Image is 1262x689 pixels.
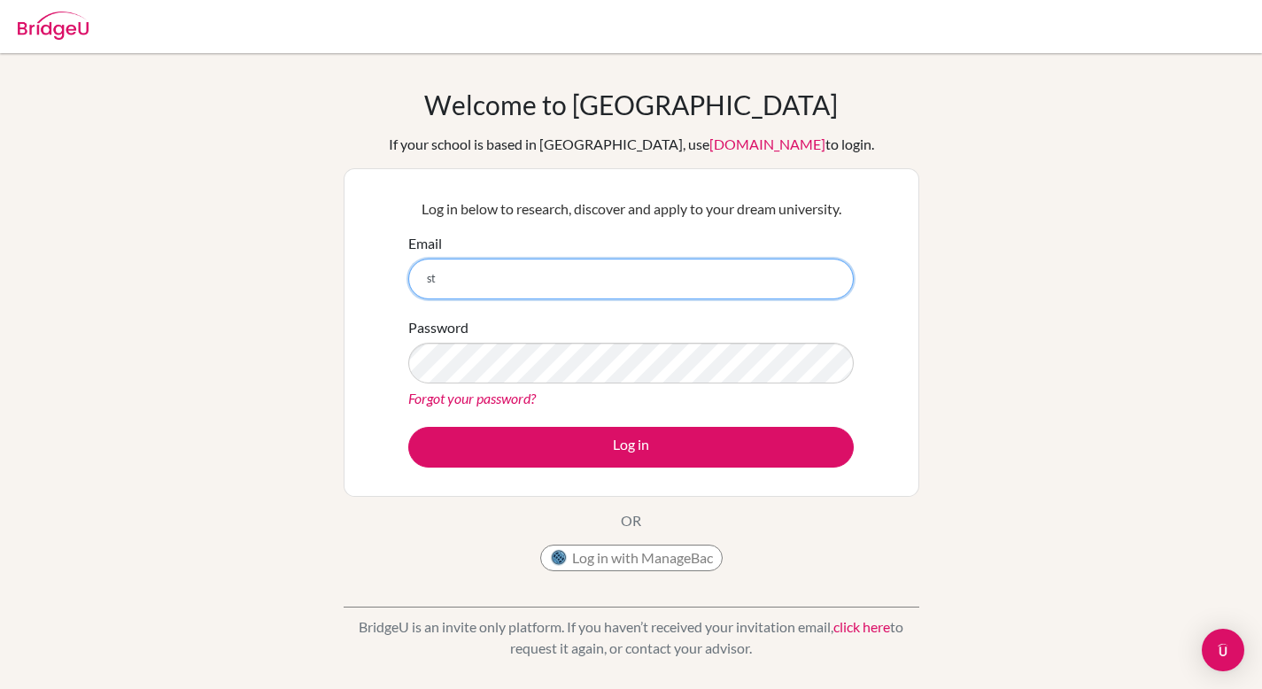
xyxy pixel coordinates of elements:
p: BridgeU is an invite only platform. If you haven’t received your invitation email, to request it ... [344,616,919,659]
a: Forgot your password? [408,390,536,406]
div: Open Intercom Messenger [1202,629,1244,671]
p: Log in below to research, discover and apply to your dream university. [408,198,854,220]
div: If your school is based in [GEOGRAPHIC_DATA], use to login. [389,134,874,155]
label: Email [408,233,442,254]
button: Log in [408,427,854,468]
a: click here [833,618,890,635]
p: OR [621,510,641,531]
img: Bridge-U [18,12,89,40]
h1: Welcome to [GEOGRAPHIC_DATA] [424,89,838,120]
button: Log in with ManageBac [540,545,723,571]
label: Password [408,317,468,338]
a: [DOMAIN_NAME] [709,135,825,152]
